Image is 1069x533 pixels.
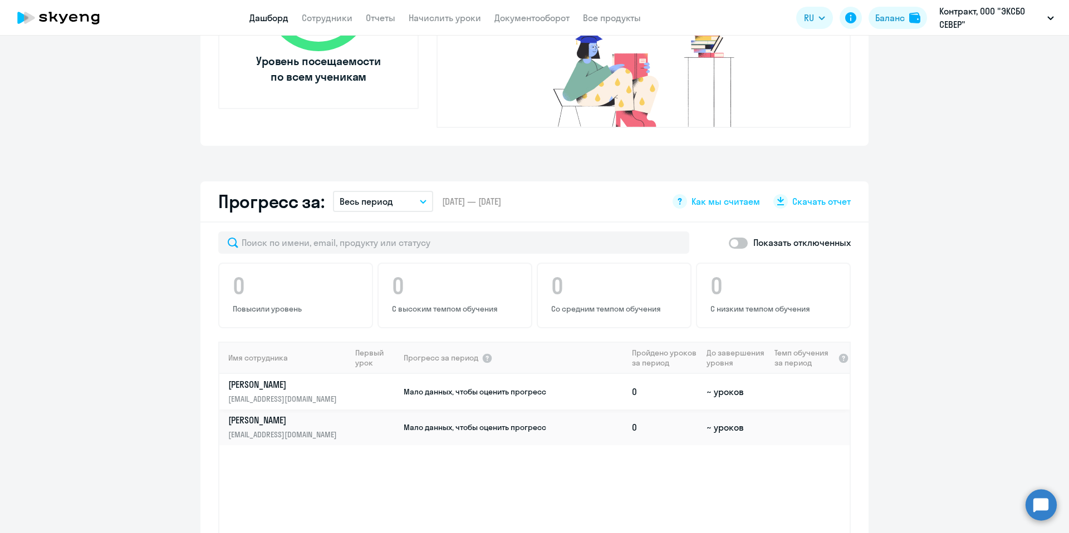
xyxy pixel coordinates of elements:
a: Отчеты [366,12,395,23]
button: Контракт, ООО "ЭКСБО СЕВЕР" [934,4,1060,31]
p: [PERSON_NAME] [228,414,343,426]
td: ~ уроков [702,374,769,409]
button: RU [796,7,833,29]
td: 0 [627,374,702,409]
span: [DATE] — [DATE] [442,195,501,208]
input: Поиск по имени, email, продукту или статусу [218,231,689,254]
img: balance [909,12,920,23]
a: Начислить уроки [409,12,481,23]
td: ~ уроков [702,409,769,445]
a: Дашборд [249,12,288,23]
th: До завершения уровня [702,342,769,374]
a: [PERSON_NAME][EMAIL_ADDRESS][DOMAIN_NAME] [228,414,350,441]
p: [EMAIL_ADDRESS][DOMAIN_NAME] [228,393,343,405]
td: 0 [627,409,702,445]
button: Балансbalance [869,7,927,29]
img: no-truants [532,24,756,127]
th: Имя сотрудника [219,342,351,374]
div: Баланс [875,11,905,24]
span: Мало данных, чтобы оценить прогресс [404,422,546,432]
th: Первый урок [351,342,403,374]
a: [PERSON_NAME][EMAIL_ADDRESS][DOMAIN_NAME] [228,378,350,405]
span: Как мы считаем [692,195,760,208]
th: Пройдено уроков за период [627,342,702,374]
button: Весь период [333,191,433,212]
p: Показать отключенных [753,236,851,249]
span: Уровень посещаемости по всем ученикам [254,53,383,85]
span: Мало данных, чтобы оценить прогресс [404,387,546,397]
a: Сотрудники [302,12,352,23]
span: Темп обучения за период [774,348,835,368]
a: Все продукты [583,12,641,23]
span: RU [804,11,814,24]
span: Скачать отчет [792,195,851,208]
p: [EMAIL_ADDRESS][DOMAIN_NAME] [228,428,343,441]
p: Весь период [340,195,393,208]
h2: Прогресс за: [218,190,324,213]
span: Прогресс за период [404,353,478,363]
a: Документооборот [494,12,570,23]
p: [PERSON_NAME] [228,378,343,391]
p: Контракт, ООО "ЭКСБО СЕВЕР" [939,4,1043,31]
